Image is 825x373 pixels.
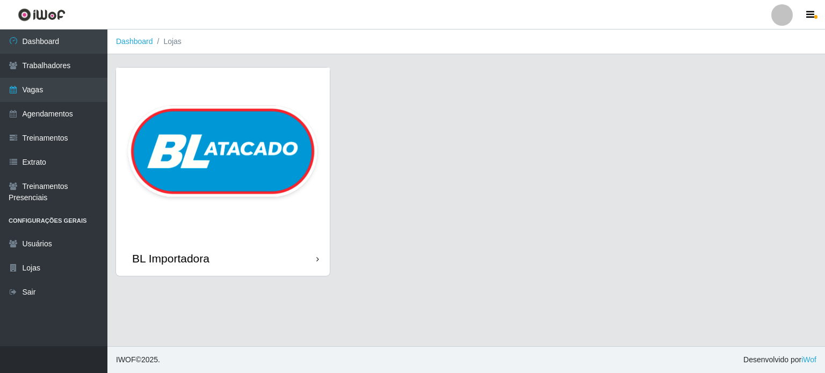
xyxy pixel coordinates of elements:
[116,68,330,276] a: BL Importadora
[116,68,330,241] img: cardImg
[153,36,182,47] li: Lojas
[743,354,816,365] span: Desenvolvido por
[116,354,160,365] span: © 2025 .
[801,355,816,364] a: iWof
[132,252,209,265] div: BL Importadora
[18,8,66,21] img: CoreUI Logo
[116,37,153,46] a: Dashboard
[107,30,825,54] nav: breadcrumb
[116,355,136,364] span: IWOF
